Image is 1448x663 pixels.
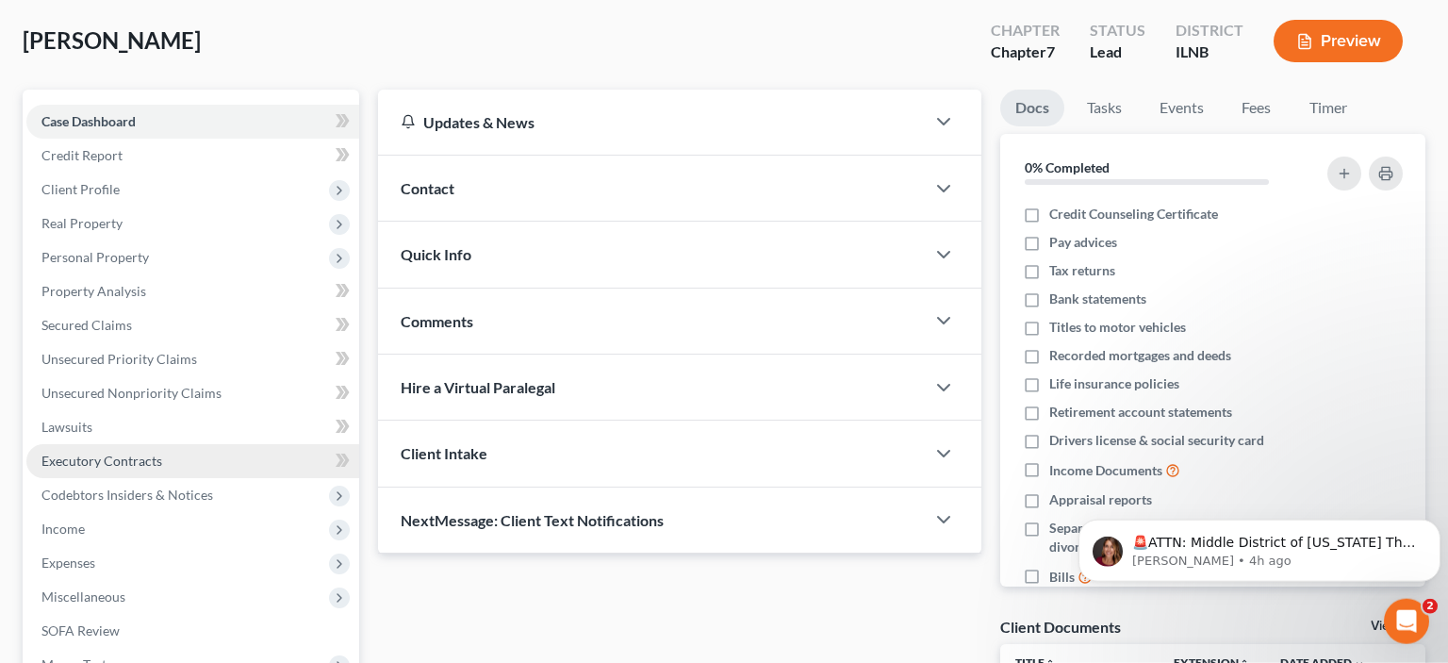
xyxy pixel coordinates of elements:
span: Retirement account statements [1049,403,1232,422]
a: Events [1144,90,1219,126]
a: Fees [1226,90,1287,126]
a: Lawsuits [26,410,359,444]
a: Secured Claims [26,308,359,342]
span: Case Dashboard [41,113,136,129]
span: Codebtors Insiders & Notices [41,487,213,503]
span: Unsecured Nonpriority Claims [41,385,222,401]
span: Credit Report [41,147,123,163]
span: Real Property [41,215,123,231]
a: Docs [1000,90,1064,126]
span: Income [41,521,85,537]
div: Chapter [991,20,1060,41]
div: Chapter [991,41,1060,63]
span: Income Documents [1049,461,1162,480]
div: District [1176,20,1243,41]
div: Status [1090,20,1145,41]
span: Life insurance policies [1049,374,1179,393]
a: Case Dashboard [26,105,359,139]
span: Miscellaneous [41,588,125,605]
a: Unsecured Nonpriority Claims [26,376,359,410]
span: Titles to motor vehicles [1049,318,1186,337]
div: ILNB [1176,41,1243,63]
strong: 0% Completed [1025,159,1110,175]
span: Drivers license & social security card [1049,431,1264,450]
span: Expenses [41,555,95,571]
iframe: Intercom live chat [1384,599,1429,644]
span: Client Intake [401,444,487,462]
span: Contact [401,179,454,197]
a: Credit Report [26,139,359,173]
a: View All [1371,620,1418,633]
a: Executory Contracts [26,444,359,478]
span: Bank statements [1049,290,1146,308]
span: Property Analysis [41,283,146,299]
span: NextMessage: Client Text Notifications [401,511,664,529]
span: Comments [401,312,473,330]
span: 2 [1423,599,1438,614]
span: SOFA Review [41,622,120,638]
span: Lawsuits [41,419,92,435]
button: Preview [1274,20,1403,62]
div: Lead [1090,41,1145,63]
span: Client Profile [41,181,120,197]
span: Unsecured Priority Claims [41,351,197,367]
span: Credit Counseling Certificate [1049,205,1218,224]
a: Timer [1294,90,1362,126]
div: Client Documents [1000,617,1121,637]
span: Executory Contracts [41,453,162,469]
span: Secured Claims [41,317,132,333]
div: Updates & News [401,112,902,132]
a: Tasks [1072,90,1137,126]
span: Quick Info [401,245,471,263]
span: Appraisal reports [1049,490,1152,509]
span: Recorded mortgages and deeds [1049,346,1231,365]
span: Bills [1049,568,1075,587]
a: SOFA Review [26,614,359,648]
span: Personal Property [41,249,149,265]
span: Separation agreements or decrees of divorces [1049,519,1303,556]
span: Tax returns [1049,261,1115,280]
span: Hire a Virtual Paralegal [401,378,555,396]
a: Property Analysis [26,274,359,308]
iframe: Intercom notifications message [1071,480,1448,612]
span: Pay advices [1049,233,1117,252]
span: [PERSON_NAME] [23,26,201,54]
a: Unsecured Priority Claims [26,342,359,376]
span: 7 [1046,42,1055,60]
